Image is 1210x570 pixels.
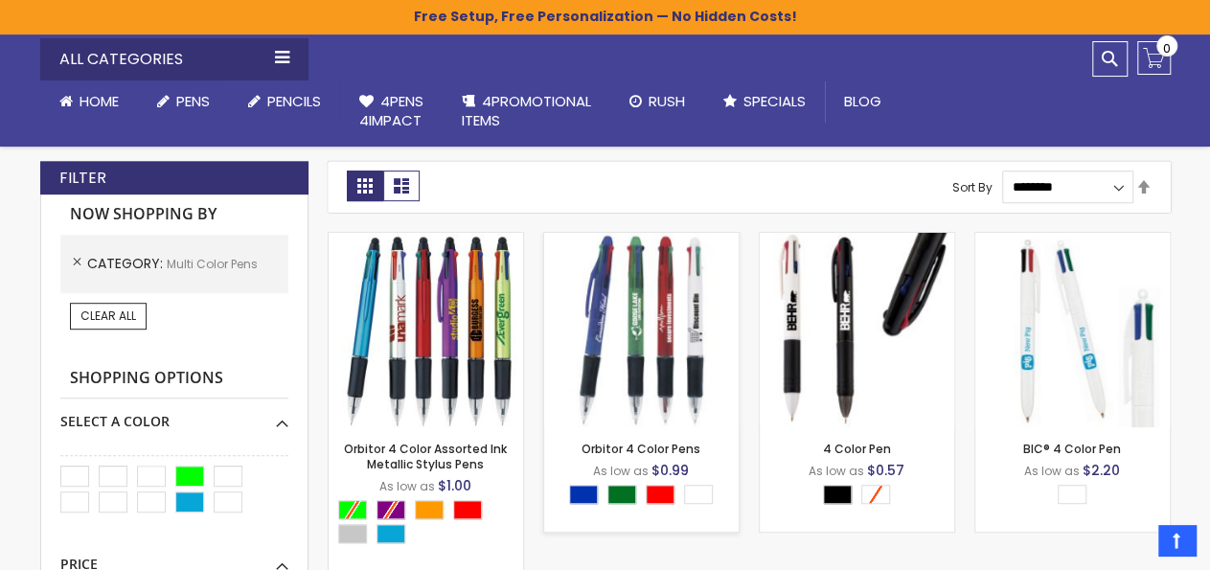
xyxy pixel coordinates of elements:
span: 0 [1163,39,1171,57]
a: Blog [825,80,901,123]
span: As low as [593,463,649,479]
div: Red [646,485,674,504]
strong: Filter [59,168,106,189]
span: Specials [743,91,806,111]
a: BIC® 4 Color Pen [975,232,1170,248]
div: White [684,485,713,504]
a: 4 Color Pen [760,232,954,248]
a: Clear All [70,303,147,330]
span: Category [87,254,167,273]
div: Silver [338,524,367,543]
div: Select A Color [569,485,722,509]
div: All Categories [40,38,308,80]
a: Orbitor 4 Color Pens [582,441,700,457]
a: 4PROMOTIONALITEMS [443,80,610,143]
a: Orbitor 4 Color Pens [544,232,739,248]
a: Orbitor 4 Color Assorted Ink Metallic Stylus Pens [344,441,507,472]
span: Pencils [267,91,321,111]
span: Multi Color Pens [167,256,258,272]
div: Red [453,500,482,519]
a: Rush [610,80,704,123]
a: Home [40,80,138,123]
div: Turquoise [377,524,405,543]
a: Orbitor 4 Color Assorted Ink Metallic Stylus Pens [329,232,523,248]
strong: Shopping Options [60,358,288,399]
img: Orbitor 4 Color Pens [544,233,739,427]
img: BIC® 4 Color Pen [975,233,1170,427]
div: Green [607,485,636,504]
span: Rush [649,91,685,111]
span: Blog [844,91,881,111]
span: $1.00 [438,476,471,495]
span: As low as [379,478,435,494]
div: Orange [415,500,444,519]
a: Pens [138,80,229,123]
span: $0.99 [651,461,689,480]
a: Specials [704,80,825,123]
span: 4Pens 4impact [359,91,423,130]
img: 4 Color Pen [760,233,954,427]
div: Blue [569,485,598,504]
div: Select A Color [338,500,523,548]
span: Home [80,91,119,111]
label: Sort By [952,178,993,194]
img: Orbitor 4 Color Assorted Ink Metallic Stylus Pens [329,233,523,427]
a: Pencils [229,80,340,123]
strong: Grid [347,171,383,201]
span: Pens [176,91,210,111]
div: Select A Color [60,399,288,431]
strong: Now Shopping by [60,194,288,235]
span: 4PROMOTIONAL ITEMS [462,91,591,130]
a: 4Pens4impact [340,80,443,143]
a: 0 [1137,41,1171,75]
span: Clear All [80,308,136,324]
